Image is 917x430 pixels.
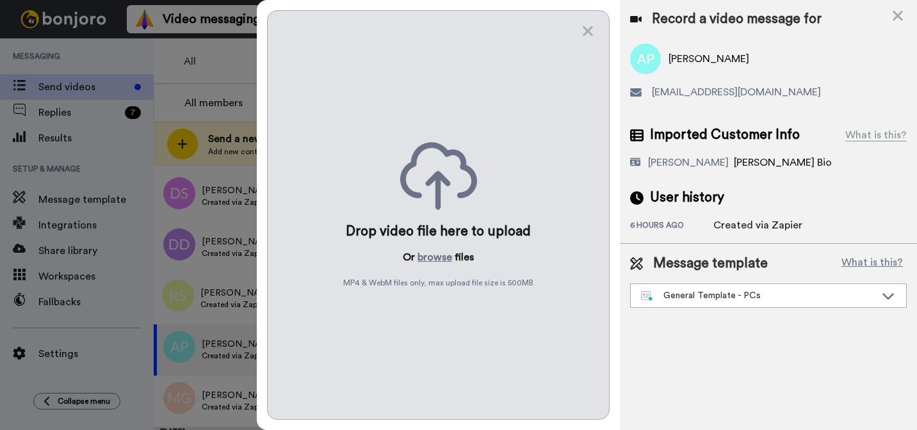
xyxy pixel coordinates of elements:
[713,218,802,233] div: Created via Zapier
[418,250,452,265] button: browse
[838,254,907,273] button: What is this?
[650,125,800,145] span: Imported Customer Info
[630,220,713,233] div: 6 hours ago
[734,157,832,168] span: [PERSON_NAME] Bio
[641,289,875,302] div: General Template - PCs
[652,84,821,100] span: [EMAIL_ADDRESS][DOMAIN_NAME]
[346,223,531,241] div: Drop video file here to upload
[403,250,474,265] p: Or files
[641,291,653,301] img: nextgen-template.svg
[650,188,724,207] span: User history
[653,254,768,273] span: Message template
[343,278,533,288] span: MP4 & WebM files only, max upload file size is 500 MB
[845,127,907,143] div: What is this?
[648,155,729,170] div: [PERSON_NAME]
